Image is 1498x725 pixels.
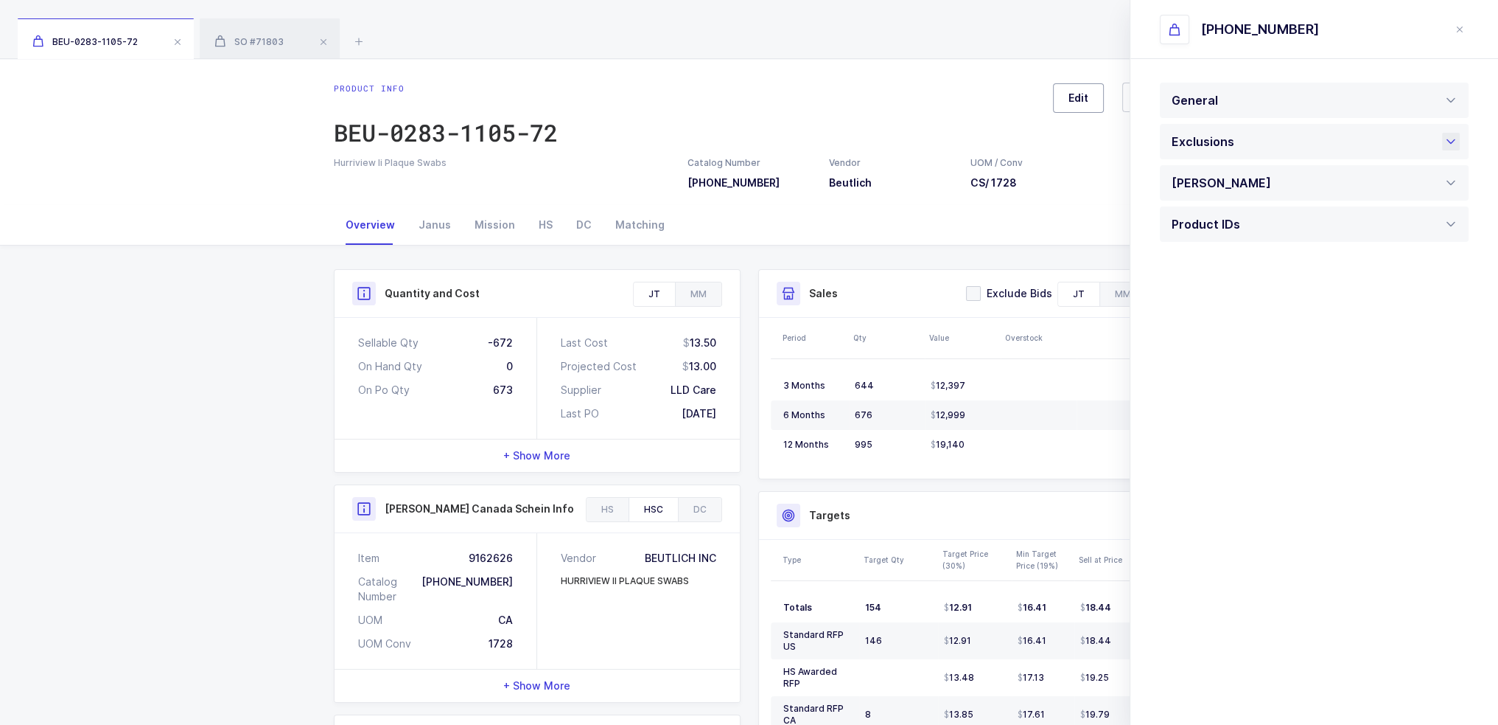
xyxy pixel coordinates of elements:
div: Min Target Price (19%) [1016,548,1070,572]
div: 6 Months [783,409,843,421]
div: HS [587,498,629,521]
span: 17.61 [1018,709,1045,721]
div: [DATE] [682,406,716,421]
div: JT [634,282,675,306]
div: UOM [358,613,382,628]
span: 18.44 [1080,635,1111,647]
h3: Beutlich [829,176,953,190]
span: 13.48 [944,672,974,684]
span: 12,397 [931,380,965,392]
div: General [1160,83,1469,118]
div: + Show More [335,670,740,702]
div: Vendor [561,551,602,566]
div: Sellable Qty [358,336,419,350]
div: 0 [506,359,513,374]
span: SO #71803 [214,36,284,47]
span: 16.41 [1018,602,1046,614]
div: + Show More [335,440,740,472]
span: 19.25 [1080,672,1109,684]
div: DC [678,498,721,521]
div: BEUTLICH INC [645,551,716,566]
div: 1728 [489,636,513,651]
div: 13.00 [682,359,716,374]
div: UOM / Conv [970,156,1023,170]
span: 644 [855,380,874,391]
div: Mission [463,205,527,245]
h3: CS [970,176,1023,190]
h3: Quantity and Cost [385,286,480,301]
div: [PERSON_NAME] [1160,165,1469,201]
span: HS Awarded RFP [783,666,837,689]
span: 13.85 [944,709,973,721]
span: + Show More [503,448,570,463]
span: 8 [865,709,871,720]
span: 12.91 [944,602,972,614]
div: HS [527,205,564,245]
div: Supplier [561,383,601,398]
div: Last PO [561,406,599,421]
div: On Hand Qty [358,359,422,374]
div: Hurriview Ii Plaque Swabs [334,156,670,170]
div: Overstock [1005,332,1072,344]
span: 19,140 [931,439,965,451]
div: 13.50 [683,336,716,350]
div: Product info [334,83,558,94]
button: Edit [1053,83,1104,113]
div: UOM Conv [358,636,411,651]
div: Target Price (30%) [942,548,1007,572]
div: Product IDs [1160,207,1469,242]
div: -672 [488,336,513,350]
span: 676 [855,409,872,420]
div: Matching [603,205,676,245]
div: CA [498,613,513,628]
div: Period [783,332,844,344]
div: On Po Qty [358,383,410,398]
div: LLD Care [671,383,716,398]
div: JT [1058,282,1099,306]
h3: [PERSON_NAME] Canada Schein Info [385,502,574,516]
span: 12.91 [944,635,971,647]
div: HURRIVIEW II PLAQUE SWABS [561,575,689,588]
button: close drawer [1451,21,1469,38]
span: Standard RFP US [783,629,844,652]
div: Exclusions [1160,124,1469,159]
div: [PERSON_NAME] [1172,165,1278,201]
h3: Sales [809,286,838,301]
div: [PHONE_NUMBER] [1201,21,1319,38]
div: Vendor [829,156,953,170]
span: + Show More [503,679,570,693]
div: Janus [407,205,463,245]
div: Qty [853,332,920,344]
span: 17.13 [1018,672,1044,684]
div: Product IDs [1172,207,1247,242]
div: General [1172,83,1225,118]
div: Value [929,332,996,344]
h3: Targets [809,508,850,523]
div: Last Cost [561,336,608,350]
span: / 1728 [985,176,1017,189]
div: 12 Months [783,439,843,451]
span: 154 [865,602,881,613]
span: Totals [783,602,812,613]
span: 16.41 [1018,635,1046,647]
div: Overview [334,205,407,245]
div: MM [675,282,721,306]
div: Sell at Price [1079,554,1148,566]
span: 18.44 [1080,602,1111,614]
span: Edit [1068,91,1088,105]
div: HSC [629,498,678,521]
span: 19.79 [1080,709,1110,721]
div: Exclusions [1172,124,1242,159]
div: DC [564,205,603,245]
div: MM [1099,282,1146,306]
span: 995 [855,439,872,450]
span: Exclude Bids [981,286,1052,300]
span: 146 [865,635,882,646]
div: Projected Cost [561,359,637,374]
span: 12,999 [931,409,965,421]
div: Type [783,554,855,566]
span: BEU-0283-1105-72 [32,36,138,47]
div: 3 Months [783,380,843,392]
div: Target Qty [864,554,934,566]
div: 673 [493,383,513,398]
